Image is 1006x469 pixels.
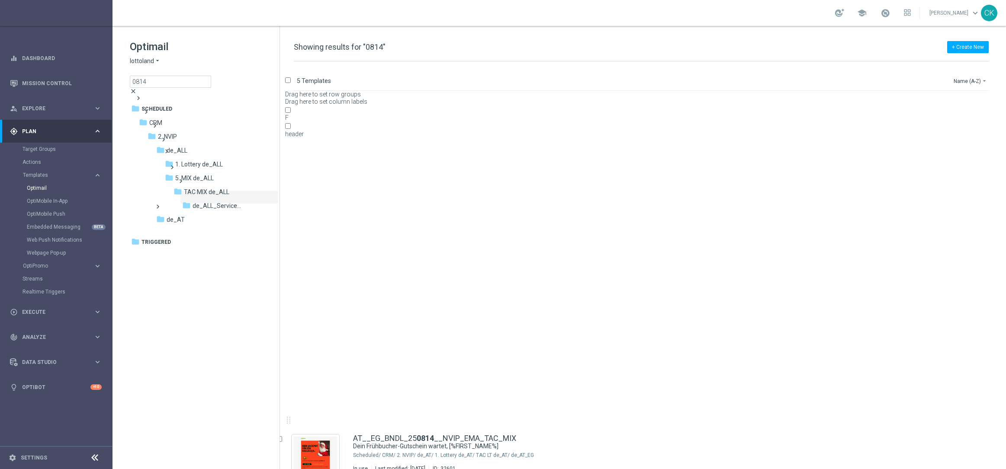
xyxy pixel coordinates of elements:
span: Templates [23,172,85,178]
span: Plan [22,129,93,134]
div: Column Labels [285,98,1004,105]
div: Target Groups [22,143,112,156]
button: Templates keyboard_arrow_right [22,172,102,179]
div: Scheduled/CRM/2. NVIP/de_AT/1. Lottery de_AT/TAC LT de_AT/de_AT_EG [382,452,940,459]
i: arrow_drop_down [154,57,161,65]
div: Templates [22,169,112,259]
span: Triggered [141,238,171,246]
div: CK [981,5,997,21]
span: Execute [22,309,93,315]
div: person_search Explore keyboard_arrow_right [10,105,102,112]
span: de_ALL_ServiceMailer [193,202,243,210]
div: Data Studio keyboard_arrow_right [10,359,102,366]
p: 5 Templates [297,77,331,85]
a: Realtime Triggers [22,288,90,295]
i: folder [165,160,174,168]
i: folder [174,187,182,196]
div: OptiPromo [23,263,93,268]
span: TAC MIX de_ALL [184,188,229,196]
i: folder [131,237,140,246]
span: Showing results for "0814" [294,42,386,51]
a: Dashboard [22,47,102,70]
i: folder [156,215,165,223]
i: keyboard_arrow_right [93,333,102,341]
div: Analyze [10,333,93,341]
a: Web Push Notifications [27,236,90,243]
div: Embedded Messaging [27,220,112,233]
i: keyboard_arrow_right [93,358,102,366]
a: Target Groups [22,146,90,153]
i: folder [165,173,174,182]
div: Templates [23,172,93,178]
button: gps_fixed Plan keyboard_arrow_right [10,128,102,135]
div: Row Groups [285,91,1004,98]
div: +10 [90,384,102,390]
i: keyboard_arrow_right [93,104,102,112]
i: person_search [10,105,18,112]
div: OptiMobile Push [27,207,112,220]
a: Optimail [27,185,90,191]
b: 0814 [417,434,434,443]
a: Actions [22,159,90,166]
h1: Optimail [130,40,262,54]
i: settings [9,454,16,462]
span: de_AT [167,216,185,223]
span: lottoland [130,57,154,65]
a: Settings [21,455,47,460]
div: BETA [92,224,106,230]
button: Name (A-Z)arrow_drop_down [953,76,989,86]
div: Actions [22,156,112,169]
span: CRM [149,119,162,127]
i: lightbulb [10,383,18,391]
a: Mission Control [22,72,102,95]
i: folder [139,118,148,127]
i: keyboard_arrow_right [93,262,102,270]
i: keyboard_arrow_right [93,171,102,179]
div: track_changes Analyze keyboard_arrow_right [10,334,102,341]
div: Mission Control [10,80,102,87]
div: Execute [10,308,93,316]
i: arrow_drop_down [981,77,988,84]
i: folder [182,201,191,210]
span: Explore [22,106,93,111]
div: Press SPACE to select this row. [285,106,1004,166]
a: OptiMobile In-App [27,198,90,204]
i: equalizer [10,54,18,62]
div: Optimail [27,182,112,195]
input: Search Template [130,76,211,88]
span: Drag here to set row groups [285,91,361,98]
a: Streams [22,275,90,282]
span: Drag here to set column labels [285,98,367,105]
span: OptiPromo [23,263,85,268]
span: school [857,8,867,18]
div: Scheduled/ [353,452,381,459]
span: Scheduled [141,105,172,113]
button: play_circle_outline Execute keyboard_arrow_right [10,309,102,316]
div: OptiMobile In-App [27,195,112,207]
a: Optibot [22,376,90,399]
div: Realtime Triggers [22,285,112,298]
div: Press SPACE to select this row. [285,345,1004,404]
span: de_ALL [167,147,187,154]
button: equalizer Dashboard [10,55,102,62]
div: Explore [10,105,93,112]
div: Web Push Notifications [27,233,112,246]
span: close [130,88,137,95]
div: Data Studio [10,358,93,366]
i: play_circle_outline [10,308,18,316]
span: 5. MIX de_ALL [175,174,214,182]
div: Plan [10,128,93,135]
i: folder [156,146,165,154]
a: Dein Frühbucher-Gutschein wartet, [%FIRST_NAME%] [353,442,920,450]
div: Dein Frühbucher-Gutschein wartet, [%FIRST_NAME%] [353,442,940,450]
span: Data Studio [22,360,93,365]
i: keyboard_arrow_right [93,127,102,135]
button: lightbulb Optibot +10 [10,384,102,391]
span: keyboard_arrow_down [971,8,980,18]
button: OptiPromo keyboard_arrow_right [22,262,102,269]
